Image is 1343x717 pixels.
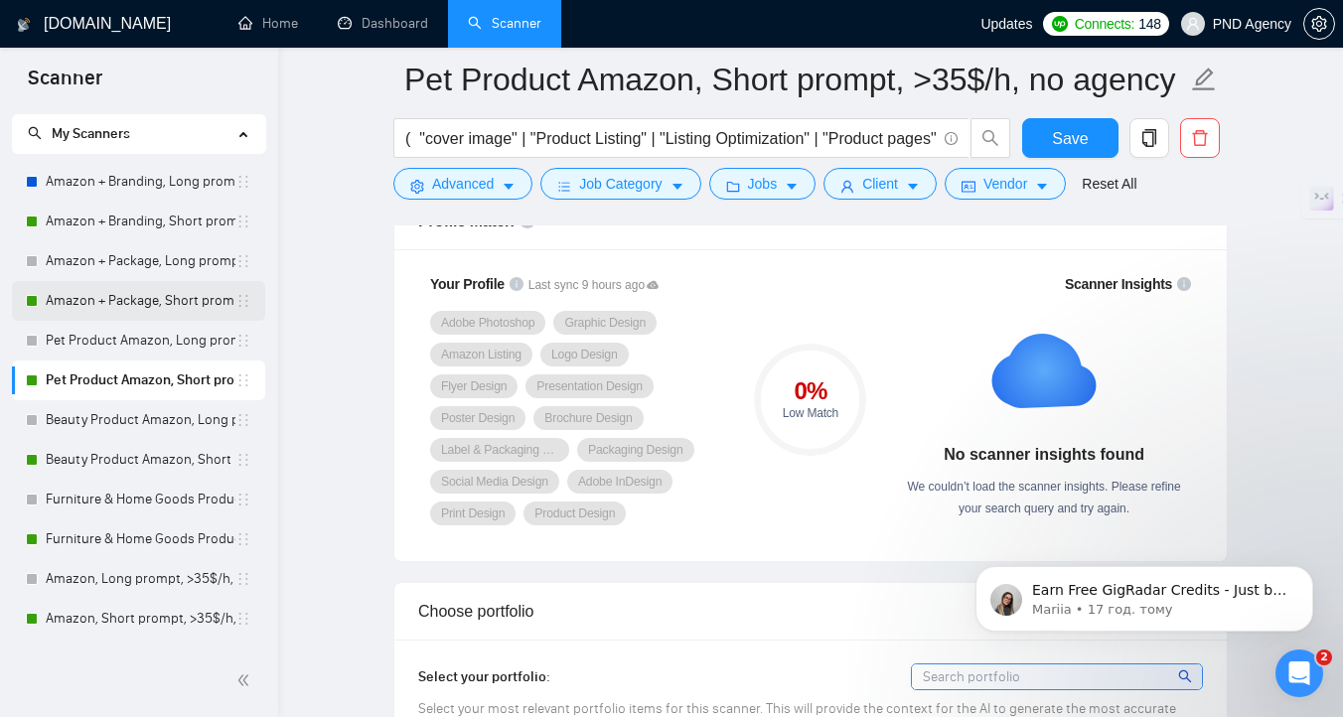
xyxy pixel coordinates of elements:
span: Client [862,173,898,195]
span: Graphic Design [564,315,646,331]
span: caret-down [671,179,684,194]
span: holder [235,174,251,190]
li: Pet Product Amazon, Long prompt, >35$/h, no agency [12,321,265,360]
span: Your Profile [430,276,505,292]
span: idcard [962,179,975,194]
span: user [1186,17,1200,31]
li: Beauty Product Amazon, Short prompt, >35$/h, no agency [12,440,265,480]
span: copy [1130,129,1168,147]
span: Label & Packaging Design [441,442,558,458]
span: setting [410,179,424,194]
span: search [971,129,1009,147]
span: info-circle [945,132,958,145]
span: Vendor [983,173,1027,195]
span: Adobe InDesign [578,474,662,490]
span: caret-down [502,179,516,194]
a: Amazon + Branding, Long prompt, >35$/h, no agency [46,162,235,202]
input: Search Freelance Jobs... [405,126,936,151]
li: Pet Product Amazon, Short prompt, >35$/h, no agency [12,360,265,400]
span: Presentation Design [536,378,643,394]
span: user [840,179,854,194]
span: edit [1191,67,1217,92]
span: My Scanners [52,125,130,142]
span: Connects: [1075,13,1134,35]
a: Amazon + Package, Long prompt, >35$/h, no agency [46,241,235,281]
li: Amazon + Package, Short prompt, >35$/h, no agency [12,281,265,321]
span: 148 [1138,13,1160,35]
span: Print Design [441,505,505,521]
a: Furniture & Home Goods Product Amazon, Short prompt, >35$/h, no agency [46,519,235,559]
a: Furniture & Home Goods Product Amazon, Long prompt, >35$/h, no agency [46,480,235,519]
span: Last sync 9 hours ago [528,276,659,295]
span: My Scanners [28,125,130,142]
span: Product Design [534,505,615,521]
span: holder [235,214,251,229]
span: delete [1181,129,1219,147]
span: Logo Design [551,347,618,362]
span: Advanced [432,173,494,195]
button: search [970,118,1010,158]
span: holder [235,531,251,547]
span: info-circle [510,277,523,291]
span: Jobs [748,173,778,195]
span: Select your portfolio: [418,668,550,685]
li: Amazon + Package, Long prompt, >35$/h, no agency [12,241,265,281]
span: Brochure Design [544,410,632,426]
span: Scanner [12,64,118,105]
span: Amazon Listing [441,347,522,362]
span: double-left [236,670,256,690]
a: Beauty Product Amazon, Short prompt, >35$/h, no agency [46,440,235,480]
span: search [1178,665,1195,687]
span: Scanner Insights [1065,277,1172,291]
button: copy [1129,118,1169,158]
a: Amazon, Long prompt, >35$/h, no agency [46,559,235,599]
span: holder [235,412,251,428]
span: caret-down [906,179,920,194]
span: We couldn’t load the scanner insights. Please refine your search query and try again. [907,480,1180,515]
span: caret-down [785,179,799,194]
button: userClientcaret-down [823,168,937,200]
span: Packaging Design [588,442,683,458]
a: setting [1303,16,1335,32]
a: Beauty Product Amazon, Long prompt, >35$/h, no agency [46,400,235,440]
span: holder [235,372,251,388]
img: upwork-logo.png [1052,16,1068,32]
span: Flyer Design [441,378,507,394]
div: Choose portfolio [418,583,1203,640]
li: Brochure, >35$/h, no agency [12,639,265,678]
li: Furniture & Home Goods Product Amazon, Short prompt, >35$/h, no agency [12,519,265,559]
span: holder [235,253,251,269]
a: homeHome [238,15,298,32]
span: Adobe Photoshop [441,315,534,331]
button: folderJobscaret-down [709,168,817,200]
span: Job Category [579,173,662,195]
div: 0 % [754,379,866,403]
button: delete [1180,118,1220,158]
span: info-circle [1177,277,1191,291]
span: setting [1304,16,1334,32]
a: Pet Product Amazon, Short prompt, >35$/h, no agency [46,360,235,400]
li: Amazon + Branding, Short prompt, >35$/h, no agency [12,202,265,241]
li: Amazon, Short prompt, >35$/h, no agency [12,599,265,639]
span: holder [235,452,251,468]
a: Pet Product Amazon, Long prompt, >35$/h, no agency [46,321,235,360]
button: settingAdvancedcaret-down [393,168,532,200]
span: Poster Design [441,410,515,426]
button: idcardVendorcaret-down [945,168,1066,200]
span: holder [235,571,251,587]
a: dashboardDashboard [338,15,428,32]
span: holder [235,492,251,507]
strong: No scanner insights found [944,446,1144,463]
img: logo [17,9,31,41]
a: Reset All [1082,173,1136,195]
iframe: To enrich screen reader interactions, please activate Accessibility in Grammarly extension settings [946,524,1343,663]
span: bars [557,179,571,194]
span: search [28,126,42,140]
input: Search portfolio [912,664,1202,689]
li: Amazon + Branding, Long prompt, >35$/h, no agency [12,162,265,202]
span: Profile Match [418,213,515,229]
a: Amazon, Short prompt, >35$/h, no agency [46,599,235,639]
